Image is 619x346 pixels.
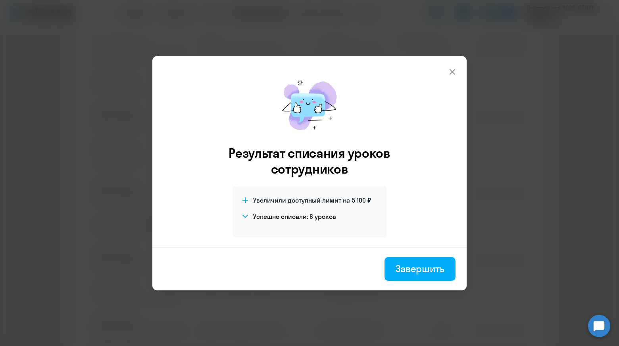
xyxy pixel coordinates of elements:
[384,257,456,281] button: Завершить
[352,196,371,205] span: 5 100 ₽
[253,196,350,205] span: Увеличили доступный лимит на
[274,72,345,139] img: mirage-message.png
[253,212,336,221] h4: Успешно списали: 6 уроков
[218,145,401,177] h3: Результат списания уроков сотрудников
[396,262,444,275] div: Завершить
